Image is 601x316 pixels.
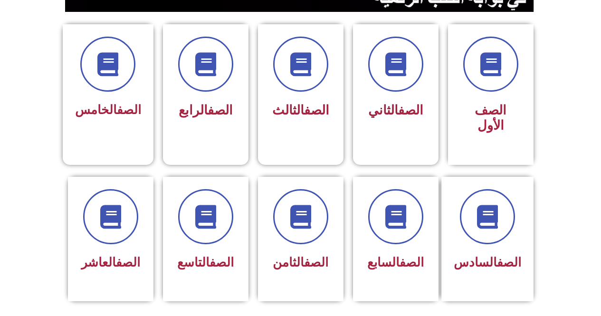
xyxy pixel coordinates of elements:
[367,255,424,269] span: السابع
[81,255,140,269] span: العاشر
[177,255,234,269] span: التاسع
[208,103,233,118] a: الصف
[210,255,234,269] a: الصف
[273,255,328,269] span: الثامن
[75,103,141,117] span: الخامس
[454,255,521,269] span: السادس
[117,103,141,117] a: الصف
[116,255,140,269] a: الصف
[304,255,328,269] a: الصف
[368,103,423,118] span: الثاني
[398,103,423,118] a: الصف
[272,103,329,118] span: الثالث
[475,103,506,133] span: الصف الأول
[304,103,329,118] a: الصف
[179,103,233,118] span: الرابع
[497,255,521,269] a: الصف
[400,255,424,269] a: الصف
